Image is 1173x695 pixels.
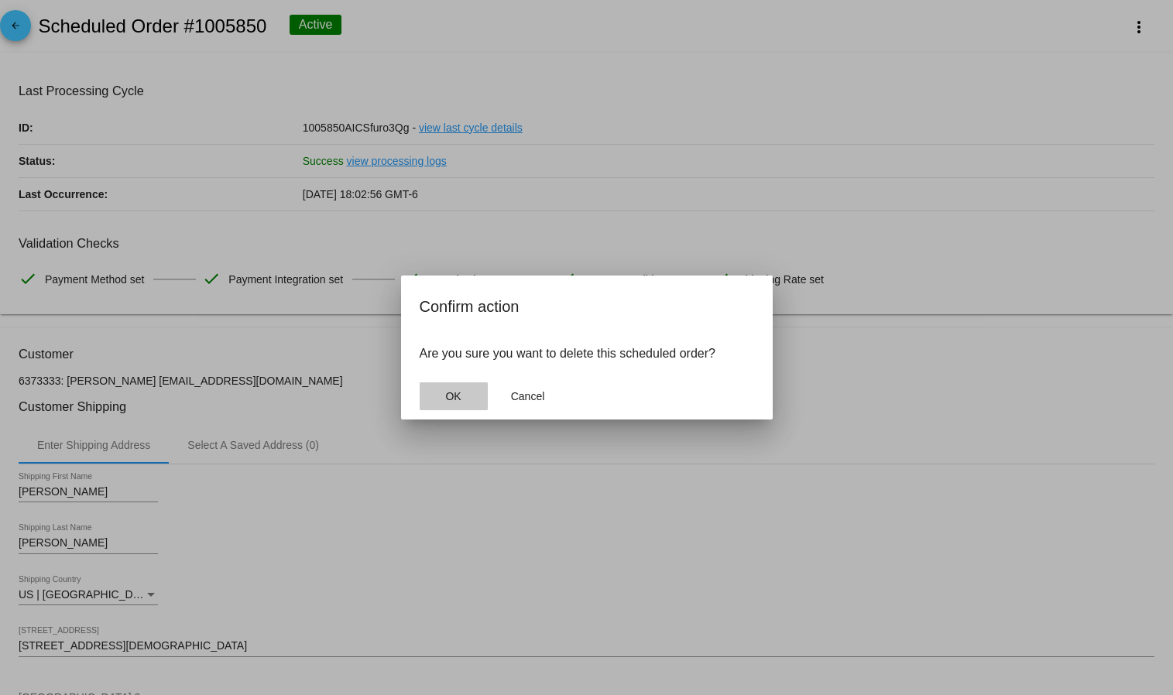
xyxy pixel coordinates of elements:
button: Close dialog [420,382,488,410]
span: Cancel [511,390,545,402]
p: Are you sure you want to delete this scheduled order? [420,347,754,361]
span: OK [445,390,461,402]
h2: Confirm action [420,294,754,319]
button: Close dialog [494,382,562,410]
